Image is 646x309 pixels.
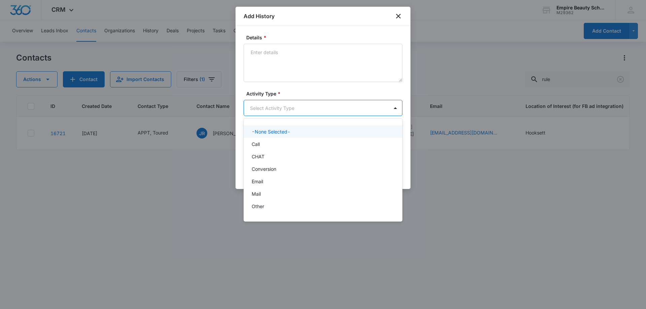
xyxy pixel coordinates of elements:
[252,128,290,135] p: -None Selected-
[252,203,264,210] p: Other
[252,141,260,148] p: Call
[252,165,276,172] p: Conversion
[252,190,261,197] p: Mail
[252,215,261,222] p: P2P
[252,153,264,160] p: CHAT
[252,178,263,185] p: Email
